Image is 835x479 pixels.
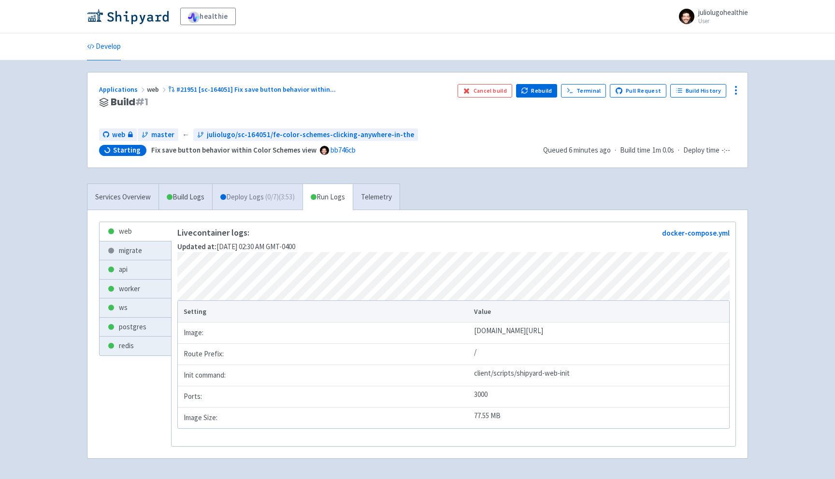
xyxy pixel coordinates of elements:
a: api [100,260,171,279]
span: [DATE] 02:30 AM GMT-0400 [177,242,295,251]
td: Image: [178,322,471,343]
a: ws [100,298,171,317]
a: postgres [100,318,171,337]
a: Deploy Logs (0/7)(3:53) [212,184,302,211]
a: master [138,128,178,141]
a: bb746cb [331,145,356,155]
img: Shipyard logo [87,9,169,24]
span: juliolugo/sc-164051/fe-color-schemes-clicking-anywhere-in-the [207,129,414,141]
a: web [99,128,137,141]
a: Build History [670,84,726,98]
a: migrate [100,241,171,260]
strong: Updated at: [177,242,216,251]
a: Terminal [561,84,606,98]
a: redis [100,337,171,355]
span: #21951 [sc-164051] Fix save button behavior within ... [176,85,336,94]
span: Deploy time [683,145,720,156]
td: 3000 [471,386,729,407]
a: Applications [99,85,147,94]
span: Build time [620,145,650,156]
div: · · [543,145,736,156]
span: # 1 [135,95,148,109]
span: 1m 0.0s [652,145,674,156]
th: Setting [178,301,471,322]
td: [DOMAIN_NAME][URL] [471,322,729,343]
a: Telemetry [353,184,400,211]
span: Build [111,97,148,108]
a: juliolugo/sc-164051/fe-color-schemes-clicking-anywhere-in-the [193,128,418,141]
a: juliolugohealthie User [673,9,748,24]
a: docker-compose.yml [662,228,730,238]
span: web [147,85,168,94]
p: Live container logs: [177,228,295,238]
span: web [112,129,125,141]
td: / [471,343,729,365]
button: Cancel build [458,84,512,98]
button: Rebuild [516,84,558,98]
span: Queued [543,145,611,155]
a: worker [100,280,171,298]
small: User [698,18,748,24]
a: web [100,222,171,241]
a: healthie [180,8,236,25]
td: Route Prefix: [178,343,471,365]
strong: Fix save button behavior within Color Schemes view [151,145,317,155]
a: Build Logs [159,184,212,211]
span: ← [182,129,189,141]
td: Ports: [178,386,471,407]
th: Value [471,301,729,322]
span: ( 0 / 7 ) (3:53) [265,192,295,203]
td: Init command: [178,365,471,386]
a: Services Overview [87,184,158,211]
a: Pull Request [610,84,666,98]
a: #21951 [sc-164051] Fix save button behavior within... [168,85,337,94]
a: Run Logs [302,184,353,211]
span: Starting [113,145,141,155]
td: client/scripts/shipyard-web-init [471,365,729,386]
span: -:-- [721,145,730,156]
td: 77.55 MB [471,407,729,428]
span: master [151,129,174,141]
span: juliolugohealthie [698,8,748,17]
td: Image Size: [178,407,471,428]
a: Develop [87,33,121,60]
time: 6 minutes ago [569,145,611,155]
